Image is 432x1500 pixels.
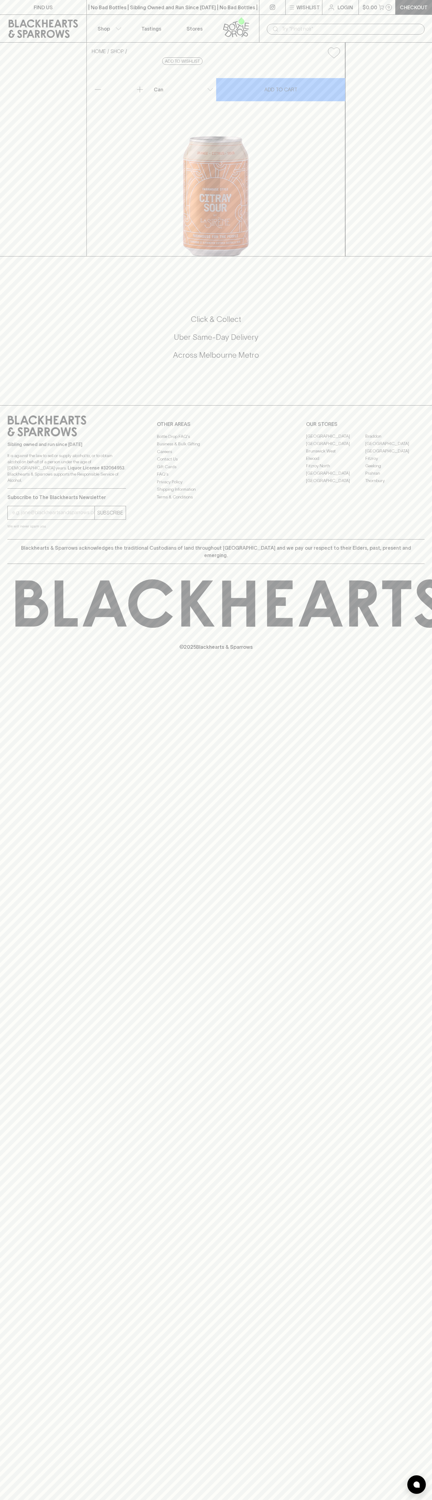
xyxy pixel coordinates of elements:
[34,4,53,11] p: FIND US
[187,25,203,32] p: Stores
[95,506,126,519] button: SUBSCRIBE
[130,15,173,42] a: Tastings
[388,6,390,9] p: 0
[87,15,130,42] button: Shop
[157,456,275,463] a: Contact Us
[365,477,425,485] a: Thornbury
[157,486,275,493] a: Shipping Information
[157,463,275,470] a: Gift Cards
[413,1481,420,1488] img: bubble-icon
[7,290,425,393] div: Call to action block
[12,544,420,559] p: Blackhearts & Sparrows acknowledges the traditional Custodians of land throughout [GEOGRAPHIC_DAT...
[157,478,275,485] a: Privacy Policy
[365,462,425,470] a: Geelong
[7,452,126,483] p: It is against the law to sell or supply alcohol to, or to obtain alcohol on behalf of a person un...
[92,48,106,54] a: HOME
[325,45,342,61] button: Add to wishlist
[282,24,420,34] input: Try "Pinot noir"
[338,4,353,11] p: Login
[365,455,425,462] a: Fitzroy
[7,332,425,342] h5: Uber Same-Day Delivery
[363,4,377,11] p: $0.00
[151,83,216,96] div: Can
[365,440,425,448] a: [GEOGRAPHIC_DATA]
[157,448,275,455] a: Careers
[306,477,365,485] a: [GEOGRAPHIC_DATA]
[157,493,275,501] a: Terms & Conditions
[111,48,124,54] a: SHOP
[7,494,126,501] p: Subscribe to The Blackhearts Newsletter
[306,448,365,455] a: Brunswick West
[7,350,425,360] h5: Across Melbourne Metro
[306,433,365,440] a: [GEOGRAPHIC_DATA]
[365,433,425,440] a: Braddon
[306,440,365,448] a: [GEOGRAPHIC_DATA]
[216,78,345,101] button: ADD TO CART
[68,465,124,470] strong: Liquor License #32064953
[365,470,425,477] a: Prahran
[157,420,275,428] p: OTHER AREAS
[173,15,216,42] a: Stores
[7,523,126,529] p: We will never spam you
[306,462,365,470] a: Fitzroy North
[97,509,123,516] p: SUBSCRIBE
[87,63,345,256] img: 39062.png
[157,471,275,478] a: FAQ's
[141,25,161,32] p: Tastings
[12,508,94,518] input: e.g. jane@blackheartsandsparrows.com.au
[264,86,297,93] p: ADD TO CART
[162,57,203,65] button: Add to wishlist
[306,455,365,462] a: Elwood
[7,314,425,324] h5: Click & Collect
[306,420,425,428] p: OUR STORES
[7,441,126,448] p: Sibling owned and run since [DATE]
[365,448,425,455] a: [GEOGRAPHIC_DATA]
[306,470,365,477] a: [GEOGRAPHIC_DATA]
[154,86,163,93] p: Can
[157,433,275,440] a: Bottle Drop FAQ's
[98,25,110,32] p: Shop
[296,4,320,11] p: Wishlist
[400,4,428,11] p: Checkout
[157,440,275,448] a: Business & Bulk Gifting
